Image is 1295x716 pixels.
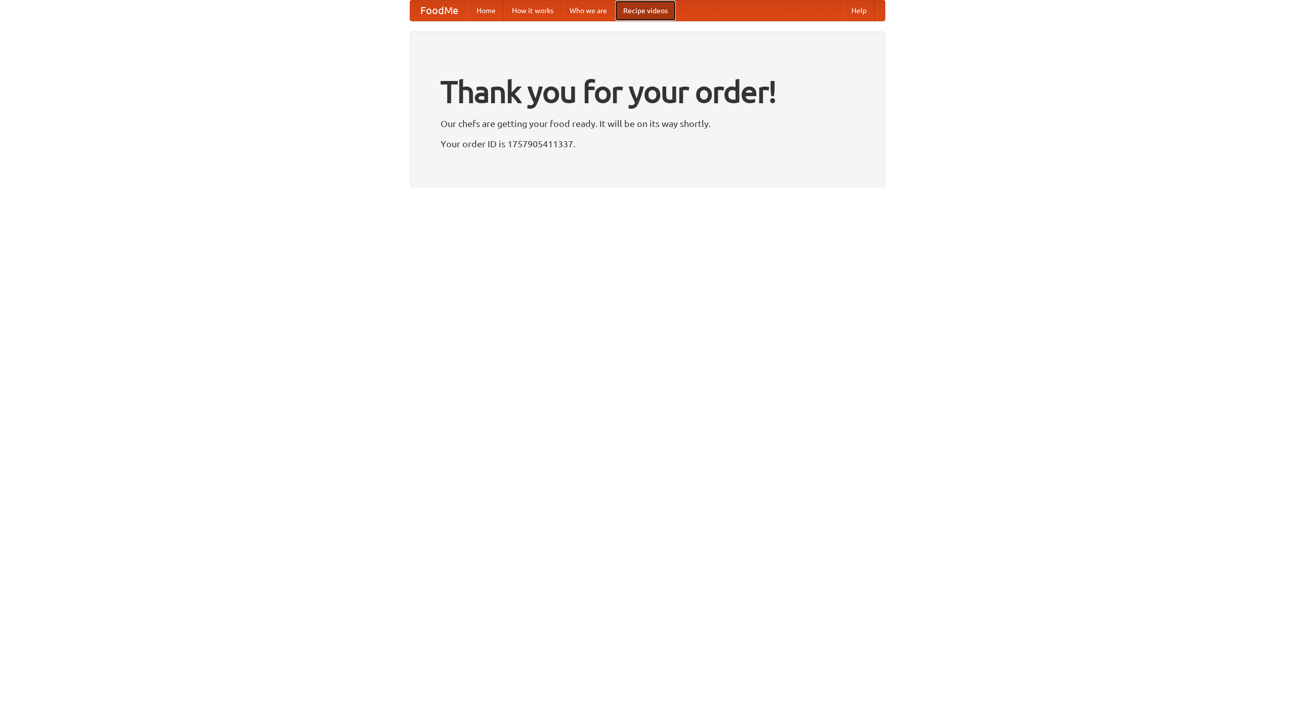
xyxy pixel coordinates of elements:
h1: Thank you for your order! [441,67,854,116]
a: How it works [504,1,562,21]
p: Our chefs are getting your food ready. It will be on its way shortly. [441,116,854,131]
a: Home [468,1,504,21]
a: Who we are [562,1,615,21]
p: Your order ID is 1757905411337. [441,136,854,151]
a: FoodMe [410,1,468,21]
a: Recipe videos [615,1,676,21]
a: Help [843,1,875,21]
